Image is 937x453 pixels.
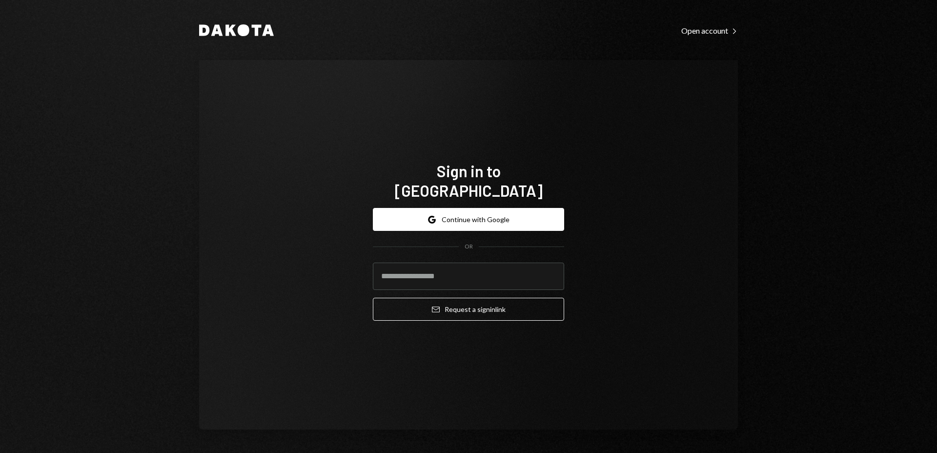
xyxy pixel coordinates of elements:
[373,161,564,200] h1: Sign in to [GEOGRAPHIC_DATA]
[373,298,564,321] button: Request a signinlink
[465,243,473,251] div: OR
[681,26,738,36] div: Open account
[373,208,564,231] button: Continue with Google
[681,25,738,36] a: Open account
